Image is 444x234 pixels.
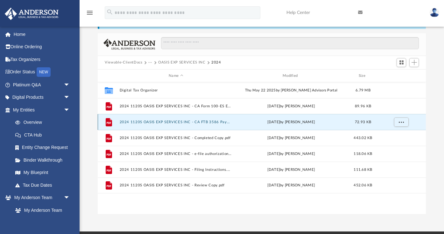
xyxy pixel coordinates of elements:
a: My Entitiesarrow_drop_down [4,104,80,116]
button: 2024 [211,60,221,65]
button: 2024 1120S OASIS EXP SERVICES INC - CA Form 100-ES Estimated Tax Payment.pdf [120,104,232,108]
div: [DATE] by [PERSON_NAME] [235,167,348,173]
a: menu [86,12,94,17]
a: Online Ordering [4,41,80,53]
button: ··· [148,60,152,65]
div: Modified [235,73,348,79]
a: Platinum Q&Aarrow_drop_down [4,78,80,91]
button: 2024 1120S OASIS EXP SERVICES INC - Filing Instructions.pdf [120,168,232,172]
div: NEW [37,67,51,77]
img: User Pic [430,8,439,17]
span: 118.06 KB [354,152,372,156]
a: Digital Productsarrow_drop_down [4,91,80,104]
span: 72.93 KB [355,120,371,124]
button: Digital Tax Organizer [120,88,232,92]
button: OASIS EXP SERVICES INC [158,60,205,65]
button: 2024 1120S OASIS EXP SERVICES INC - e-file authorization - please sign.pdf [120,152,232,156]
div: [DATE] by [PERSON_NAME] [235,104,348,109]
span: arrow_drop_down [64,104,76,117]
div: grid [98,82,426,214]
button: 2024 1120S OASIS EXP SERVICES INC - Completed Copy.pdf [120,136,232,140]
div: id [379,73,423,79]
span: 452.06 KB [354,184,372,187]
span: 443.02 KB [354,136,372,140]
a: Entity Change Request [9,141,80,154]
a: Tax Organizers [4,53,80,66]
button: More options [394,117,409,127]
div: [DATE] by [PERSON_NAME] [235,135,348,141]
a: Tax Due Dates [9,179,80,191]
div: [DATE] by [PERSON_NAME] [235,183,348,189]
span: arrow_drop_down [64,91,76,104]
div: Thu May 22 2025 by [PERSON_NAME] Advisors Portal [235,88,348,93]
i: search [106,9,113,16]
span: 89.96 KB [355,104,371,108]
a: My Anderson Team [9,204,73,217]
a: Overview [9,116,80,129]
a: Binder Walkthrough [9,154,80,166]
span: arrow_drop_down [64,78,76,91]
button: 2024 1120S OASIS EXP SERVICES INC - CA FTB 3586 Payment Voucher.pdf [120,120,232,124]
a: CTA Hub [9,129,80,141]
span: 111.68 KB [354,168,372,171]
button: Viewable-ClientDocs [105,60,142,65]
a: My Anderson Teamarrow_drop_down [4,191,76,204]
img: Anderson Advisors Platinum Portal [3,8,60,20]
i: menu [86,9,94,17]
button: 2024 1120S OASIS EXP SERVICES INC - Review Copy.pdf [120,184,232,188]
button: Add [409,58,419,67]
div: Size [350,73,376,79]
div: [DATE] by [PERSON_NAME] [235,151,348,157]
button: Switch to Grid View [397,58,406,67]
a: Order StatusNEW [4,66,80,79]
span: arrow_drop_down [64,191,76,204]
a: Home [4,28,80,41]
a: My Blueprint [9,166,76,179]
div: id [101,73,116,79]
input: Search files and folders [161,37,419,49]
div: [DATE] by [PERSON_NAME] [235,119,348,125]
div: Name [119,73,232,79]
span: 6.79 MB [356,89,370,92]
